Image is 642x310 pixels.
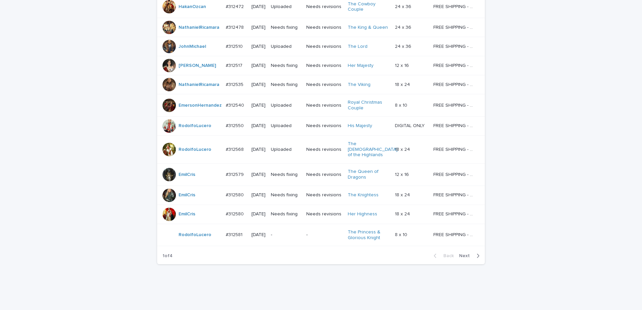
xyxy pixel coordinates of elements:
p: 18 x 24 [395,145,411,152]
tr: RodolfoLucero #312568#312568 [DATE]UploadedNeeds revisionsThe [DEMOGRAPHIC_DATA] of the Highlands... [157,135,485,163]
p: #312580 [226,210,245,217]
a: Her Highness [348,211,377,217]
a: The Lord [348,44,367,49]
a: The Cowboy Couple [348,1,390,13]
tr: EmilCris #312580#312580 [DATE]Needs fixingNeeds revisionsThe Knightess 18 x 2418 x 24 FREE SHIPPI... [157,186,485,205]
a: NathanielRicamara [179,25,219,30]
p: 12 x 16 [395,62,410,69]
p: Needs fixing [271,211,301,217]
p: Needs revisions [306,172,342,178]
p: Needs fixing [271,63,301,69]
tr: RodolfoLucero #312581#312581 [DATE]--The Princess & Glorious Knight 8 x 108 x 10 FREE SHIPPING - ... [157,224,485,246]
p: FREE SHIPPING - preview in 1-2 business days, after your approval delivery will take 5-10 b.d. [433,42,475,49]
tr: EmilCris #312579#312579 [DATE]Needs fixingNeeds revisionsThe Queen of Dragons 12 x 1612 x 16 FREE... [157,164,485,186]
p: FREE SHIPPING - preview in 1-2 business days, after your approval delivery will take 5-10 b.d. [433,62,475,69]
p: 18 x 24 [395,191,411,198]
a: RodolfoLucero [179,147,211,152]
p: FREE SHIPPING - preview in 1-2 business days, after your approval delivery will take 5-10 b.d. [433,210,475,217]
p: #312581 [226,231,244,238]
p: Uploaded [271,123,301,129]
p: [DATE] [251,4,265,10]
tr: NathanielRicamara #312478#312478 [DATE]Needs fixingNeeds revisionsThe King & Queen 24 x 3624 x 36... [157,18,485,37]
tr: JohnMichael #312510#312510 [DATE]UploadedNeeds revisionsThe Lord 24 x 3624 x 36 FREE SHIPPING - p... [157,37,485,56]
p: 18 x 24 [395,81,411,88]
p: 24 x 36 [395,42,413,49]
p: Needs revisions [306,4,342,10]
p: FREE SHIPPING - preview in 1-2 business days, after your approval delivery will take 5-10 b.d. [433,3,475,10]
p: 24 x 36 [395,23,413,30]
p: #312579 [226,171,245,178]
p: Uploaded [271,147,301,152]
p: [DATE] [251,192,265,198]
p: [DATE] [251,63,265,69]
p: #312580 [226,191,245,198]
p: #312478 [226,23,245,30]
p: [DATE] [251,44,265,49]
p: FREE SHIPPING - preview in 1-2 business days, after your approval delivery will take 5-10 b.d. [433,23,475,30]
p: FREE SHIPPING - preview in 1-2 business days, after your approval delivery will take 5-10 b.d. [433,81,475,88]
tr: EmilCris #312580#312580 [DATE]Needs fixingNeeds revisionsHer Highness 18 x 2418 x 24 FREE SHIPPIN... [157,205,485,224]
tr: RodolfoLucero #312550#312550 [DATE]UploadedNeeds revisionsHis Majesty DIGITAL ONLYDIGITAL ONLY FR... [157,116,485,135]
p: 8 x 10 [395,231,409,238]
p: - [306,232,342,238]
p: 12 x 16 [395,171,410,178]
span: Next [459,253,474,258]
tr: EmersonHernandez #312540#312540 [DATE]UploadedNeeds revisionsRoyal Christmas Couple 8 x 108 x 10 ... [157,94,485,117]
a: Her Majesty [348,63,373,69]
p: Needs fixing [271,82,301,88]
p: [DATE] [251,82,265,88]
a: RodolfoLucero [179,232,211,238]
p: Needs fixing [271,192,301,198]
a: His Majesty [348,123,372,129]
p: DIGITAL ONLY [395,122,426,129]
tr: NathanielRicamara #312535#312535 [DATE]Needs fixingNeeds revisionsThe Viking 18 x 2418 x 24 FREE ... [157,75,485,94]
a: The Queen of Dragons [348,169,390,180]
p: Uploaded [271,44,301,49]
p: 1 of 4 [157,248,178,264]
p: [DATE] [251,172,265,178]
p: Needs revisions [306,211,342,217]
a: [PERSON_NAME] [179,63,216,69]
a: EmilCris [179,172,195,178]
a: EmilCris [179,211,195,217]
p: #312540 [226,101,245,108]
p: [DATE] [251,25,265,30]
p: FREE SHIPPING - preview in 1-2 business days, after your approval delivery will take 5-10 b.d. [433,101,475,108]
p: FREE SHIPPING - preview in 1-2 business days, after your approval delivery will take 5-10 b.d. [433,122,475,129]
a: JohnMichael [179,44,206,49]
p: #312535 [226,81,245,88]
p: Uploaded [271,4,301,10]
span: Back [439,253,454,258]
tr: [PERSON_NAME] #312517#312517 [DATE]Needs fixingNeeds revisionsHer Majesty 12 x 1612 x 16 FREE SHI... [157,56,485,75]
button: Back [428,253,456,259]
p: FREE SHIPPING - preview in 1-2 business days, after your approval delivery will take 5-10 b.d. [433,191,475,198]
a: The Knightess [348,192,379,198]
p: [DATE] [251,211,265,217]
a: EmersonHernandez [179,103,222,108]
p: [DATE] [251,147,265,152]
p: #312472 [226,3,245,10]
a: The Viking [348,82,370,88]
p: FREE SHIPPING - preview in 1-2 business days, after your approval delivery will take 5-10 b.d. [433,171,475,178]
p: - [271,232,301,238]
p: Needs fixing [271,25,301,30]
a: HakanOzcan [179,4,206,10]
a: EmilCris [179,192,195,198]
p: Needs revisions [306,63,342,69]
p: #312517 [226,62,244,69]
p: Uploaded [271,103,301,108]
p: [DATE] [251,103,265,108]
p: #312550 [226,122,245,129]
p: 24 x 36 [395,3,413,10]
p: FREE SHIPPING - preview in 1-2 business days, after your approval delivery will take 5-10 b.d. [433,145,475,152]
a: The Princess & Glorious Knight [348,229,390,241]
p: Needs revisions [306,103,342,108]
a: Royal Christmas Couple [348,100,390,111]
p: #312568 [226,145,245,152]
p: Needs revisions [306,123,342,129]
p: 18 x 24 [395,210,411,217]
p: FREE SHIPPING - preview in 1-2 business days, after your approval delivery will take 5-10 b.d. [433,231,475,238]
p: Needs revisions [306,147,342,152]
p: #312510 [226,42,244,49]
p: Needs revisions [306,192,342,198]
